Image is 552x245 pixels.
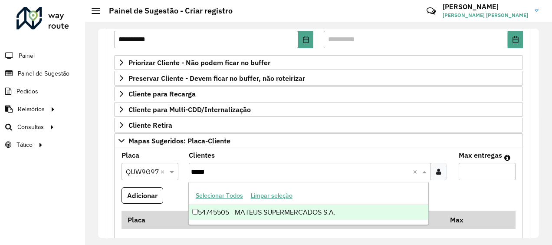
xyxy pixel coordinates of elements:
[100,6,233,16] h2: Painel de Sugestão - Criar registro
[188,182,429,225] ng-dropdown-panel: Options list
[114,71,523,86] a: Preservar Cliente - Devem ficar no buffer, não roteirizar
[19,51,35,60] span: Painel
[114,102,523,117] a: Cliente para Multi-CDD/Internalização
[18,105,45,114] span: Relatórios
[508,31,523,48] button: Choose Date
[189,205,428,220] div: 54745505 - MATEUS SUPERMERCADOS S.A.
[160,166,168,177] span: Clear all
[184,211,364,229] th: Código Cliente
[114,55,523,70] a: Priorizar Cliente - Não podem ficar no buffer
[122,187,163,204] button: Adicionar
[128,137,230,144] span: Mapas Sugeridos: Placa-Cliente
[122,150,139,160] label: Placa
[128,90,196,97] span: Cliente para Recarga
[16,140,33,149] span: Tático
[189,150,215,160] label: Clientes
[504,154,510,161] em: Máximo de clientes que serão colocados na mesma rota com os clientes informados
[128,106,251,113] span: Cliente para Multi-CDD/Internalização
[247,189,296,202] button: Limpar seleção
[459,150,502,160] label: Max entregas
[18,69,69,78] span: Painel de Sugestão
[422,2,440,20] a: Contato Rápido
[128,75,305,82] span: Preservar Cliente - Devem ficar no buffer, não roteirizar
[128,59,270,66] span: Priorizar Cliente - Não podem ficar no buffer
[298,31,313,48] button: Choose Date
[443,3,528,11] h3: [PERSON_NAME]
[16,87,38,96] span: Pedidos
[444,211,479,229] th: Max
[192,189,247,202] button: Selecionar Todos
[114,86,523,101] a: Cliente para Recarga
[443,11,528,19] span: [PERSON_NAME] [PERSON_NAME]
[122,211,184,229] th: Placa
[114,133,523,148] a: Mapas Sugeridos: Placa-Cliente
[17,122,44,132] span: Consultas
[413,166,420,177] span: Clear all
[128,122,172,129] span: Cliente Retira
[114,118,523,132] a: Cliente Retira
